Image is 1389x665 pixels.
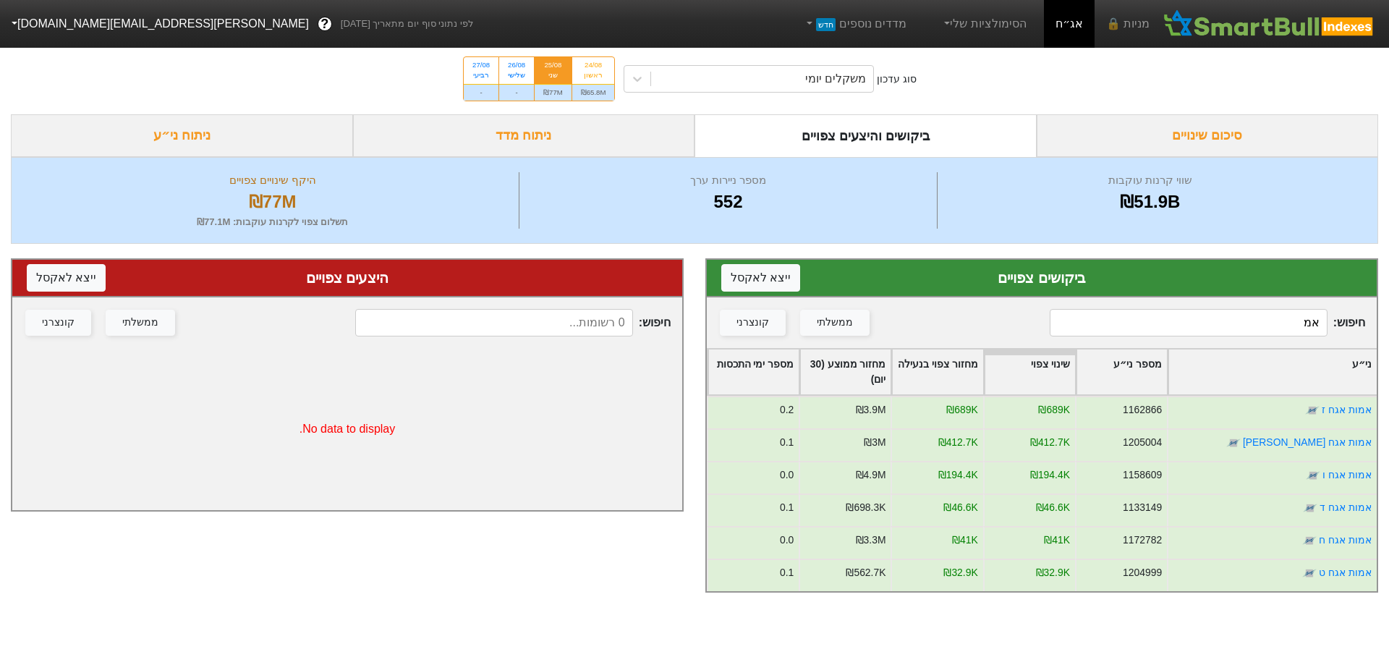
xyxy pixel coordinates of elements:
div: 27/08 [472,60,490,70]
div: ממשלתי [122,315,158,331]
div: מספר ניירות ערך [523,172,933,189]
div: 1205004 [1123,435,1162,450]
a: אמות אגח ז [1322,404,1372,415]
div: ₪412.7K [938,435,978,450]
div: ₪698.3K [846,500,885,515]
div: 0.0 [780,533,794,548]
div: קונצרני [42,315,75,331]
div: ראשון [581,70,606,80]
div: משקלים יומי [805,70,866,88]
a: אמות אגח ח [1319,534,1372,546]
div: 0.1 [780,565,794,580]
div: ₪689K [946,402,977,418]
div: ביקושים והיצעים צפויים [694,114,1037,157]
div: ₪3.3M [856,533,886,548]
button: ייצא לאקסל [27,264,106,292]
div: ניתוח מדד [353,114,695,157]
div: 1162866 [1123,402,1162,418]
a: מדדים נוספיםחדש [797,9,912,38]
img: tase link [1303,501,1317,515]
div: 24/08 [581,60,606,70]
div: ₪41K [1044,533,1070,548]
div: ביקושים צפויים [721,267,1362,289]
div: Toggle SortBy [892,350,982,394]
img: tase link [1226,436,1241,450]
div: תשלום צפוי לקרנות עוקבות : ₪77.1M [30,215,515,229]
img: tase link [1302,566,1317,580]
div: ₪562.7K [846,565,885,580]
input: 552 רשומות... [1050,309,1328,336]
input: 0 רשומות... [355,309,633,336]
div: 0.1 [780,435,794,450]
div: ₪77M [30,189,515,215]
div: ₪4.9M [856,467,886,483]
div: סוג עדכון [877,72,917,87]
a: אמות אגח ו [1322,469,1372,480]
span: חיפוש : [355,309,671,336]
div: ₪689K [1038,402,1069,418]
a: אמות אגח [PERSON_NAME] [1243,436,1372,448]
div: 1172782 [1123,533,1162,548]
span: ? [320,14,328,34]
span: לפי נתוני סוף יום מתאריך [DATE] [341,17,473,31]
a: אמות אגח ט [1319,567,1372,578]
div: ניתוח ני״ע [11,114,353,157]
div: קונצרני [736,315,769,331]
div: ₪3M [864,435,885,450]
div: סיכום שינויים [1037,114,1379,157]
div: ₪46.6K [943,500,977,515]
div: ₪41K [952,533,978,548]
div: ₪32.9K [1036,565,1070,580]
div: - [499,84,534,101]
button: ייצא לאקסל [721,264,800,292]
div: רביעי [472,70,490,80]
span: חדש [816,18,836,31]
div: ₪77M [535,84,572,101]
a: הסימולציות שלי [935,9,1032,38]
div: ₪194.4K [938,467,978,483]
div: Toggle SortBy [1168,350,1377,394]
a: אמות אגח ד [1320,501,1372,513]
div: 0.0 [780,467,794,483]
div: ₪51.9B [941,189,1359,215]
img: tase link [1302,533,1317,548]
div: היצעים צפויים [27,267,668,289]
div: שלישי [508,70,525,80]
div: Toggle SortBy [800,350,891,394]
div: ₪412.7K [1030,435,1070,450]
div: ₪46.6K [1036,500,1070,515]
button: קונצרני [25,310,91,336]
div: היקף שינויים צפויים [30,172,515,189]
div: 1133149 [1123,500,1162,515]
div: ₪3.9M [856,402,886,418]
img: SmartBull [1161,9,1377,38]
img: tase link [1305,403,1320,418]
div: 0.1 [780,500,794,515]
div: Toggle SortBy [1076,350,1167,394]
div: שני [543,70,563,80]
div: ₪65.8M [572,84,615,101]
div: Toggle SortBy [708,350,799,394]
div: ₪32.9K [943,565,977,580]
div: No data to display. [12,348,682,510]
div: 25/08 [543,60,563,70]
div: ממשלתי [817,315,853,331]
div: 552 [523,189,933,215]
div: - [464,84,498,101]
span: חיפוש : [1050,309,1365,336]
div: Toggle SortBy [985,350,1075,394]
button: ממשלתי [106,310,175,336]
div: 26/08 [508,60,525,70]
div: ₪194.4K [1030,467,1070,483]
div: 0.2 [780,402,794,418]
div: שווי קרנות עוקבות [941,172,1359,189]
div: 1158609 [1123,467,1162,483]
div: 1204999 [1123,565,1162,580]
button: קונצרני [720,310,786,336]
button: ממשלתי [800,310,870,336]
img: tase link [1306,468,1320,483]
